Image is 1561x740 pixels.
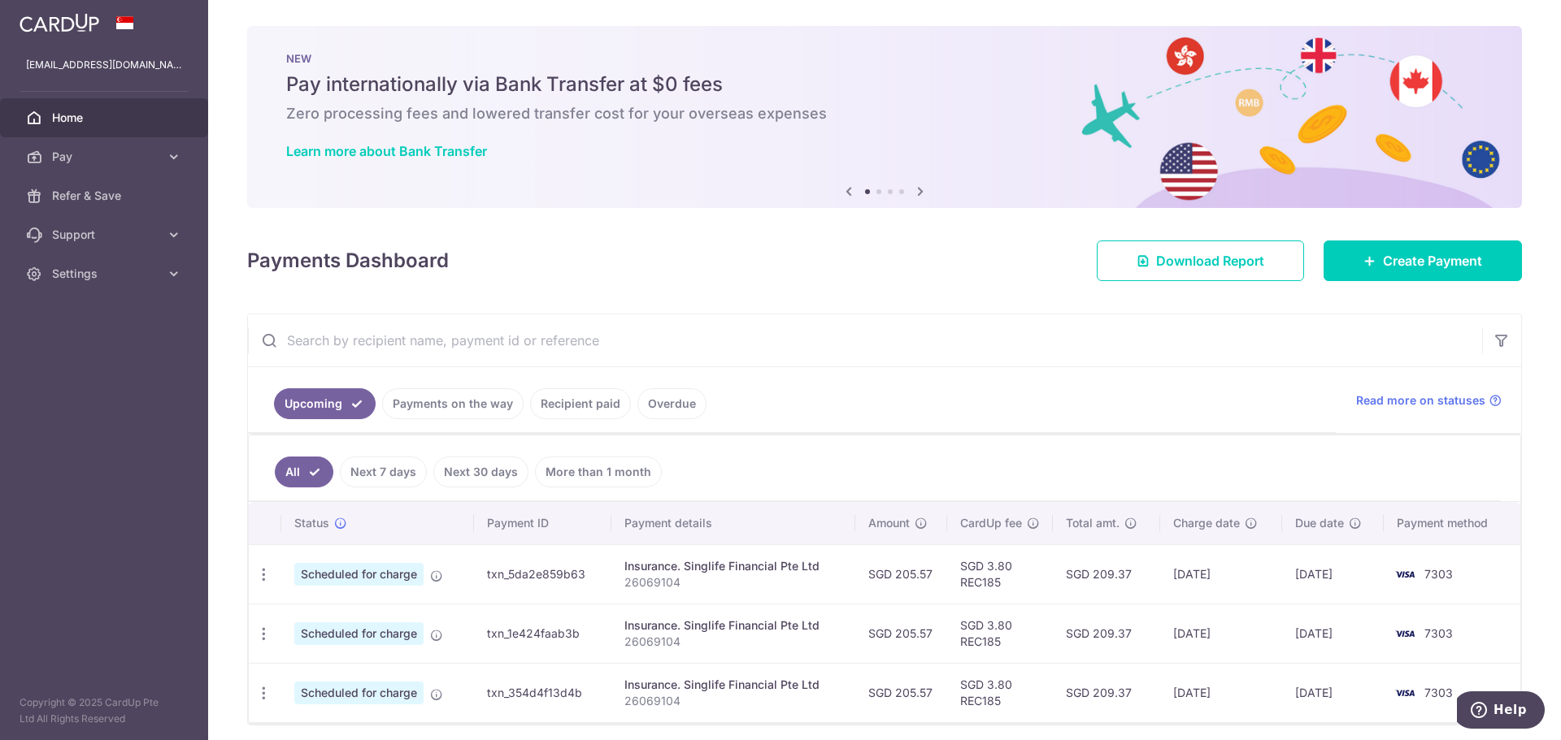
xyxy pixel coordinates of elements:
span: Status [294,515,329,531]
div: Insurance. Singlife Financial Pte Ltd [624,617,842,634]
p: 26069104 [624,634,842,650]
img: Bank Card [1389,683,1421,703]
td: txn_1e424faab3b [474,604,611,663]
iframe: Opens a widget where you can find more information [1457,691,1545,732]
span: Support [52,227,159,243]
span: Settings [52,266,159,282]
a: Recipient paid [530,388,631,419]
img: Bank Card [1389,624,1421,643]
span: 7303 [1424,567,1453,581]
span: 7303 [1424,686,1453,699]
input: Search by recipient name, payment id or reference [248,314,1482,366]
span: Scheduled for charge [294,563,424,586]
p: NEW [286,52,1483,65]
td: SGD 205.57 [855,604,947,663]
a: Create Payment [1324,240,1522,281]
td: [DATE] [1160,544,1282,604]
a: All [275,457,333,487]
a: Next 30 days [433,457,528,487]
td: SGD 3.80 REC185 [947,663,1053,722]
span: Scheduled for charge [294,682,424,704]
a: Read more on statuses [1356,392,1502,409]
td: [DATE] [1160,663,1282,722]
td: [DATE] [1282,663,1385,722]
img: Bank Card [1389,565,1421,584]
h4: Payments Dashboard [247,246,449,275]
td: SGD 3.80 REC185 [947,544,1053,604]
th: Payment ID [474,502,611,544]
a: Payments on the way [382,388,524,419]
a: Download Report [1097,240,1304,281]
td: txn_5da2e859b63 [474,544,611,604]
span: Pay [52,149,159,165]
img: CardUp [20,13,99,32]
a: Overdue [637,388,707,419]
span: CardUp fee [960,515,1022,531]
a: Upcoming [274,388,376,419]
p: 26069104 [624,693,842,709]
span: Total amt. [1066,515,1120,531]
td: [DATE] [1282,604,1385,663]
a: Learn more about Bank Transfer [286,143,487,159]
div: Insurance. Singlife Financial Pte Ltd [624,558,842,574]
img: Bank transfer banner [247,26,1522,208]
h5: Pay internationally via Bank Transfer at $0 fees [286,71,1483,97]
div: Insurance. Singlife Financial Pte Ltd [624,677,842,693]
a: Next 7 days [340,457,427,487]
td: SGD 3.80 REC185 [947,604,1053,663]
span: Amount [868,515,910,531]
td: SGD 209.37 [1053,544,1160,604]
span: Due date [1295,515,1344,531]
th: Payment method [1384,502,1520,544]
span: Charge date [1173,515,1240,531]
p: [EMAIL_ADDRESS][DOMAIN_NAME] [26,57,182,73]
th: Payment details [611,502,855,544]
td: txn_354d4f13d4b [474,663,611,722]
span: Read more on statuses [1356,392,1485,409]
span: Scheduled for charge [294,622,424,645]
span: Create Payment [1383,251,1482,270]
td: [DATE] [1160,604,1282,663]
td: SGD 209.37 [1053,604,1160,663]
h6: Zero processing fees and lowered transfer cost for your overseas expenses [286,104,1483,123]
span: Download Report [1156,251,1264,270]
span: 7303 [1424,626,1453,640]
a: More than 1 month [535,457,662,487]
span: Home [52,110,159,126]
span: Refer & Save [52,188,159,204]
td: [DATE] [1282,544,1385,604]
td: SGD 205.57 [855,544,947,604]
td: SGD 209.37 [1053,663,1160,722]
td: SGD 205.57 [855,663,947,722]
p: 26069104 [624,574,842,591]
